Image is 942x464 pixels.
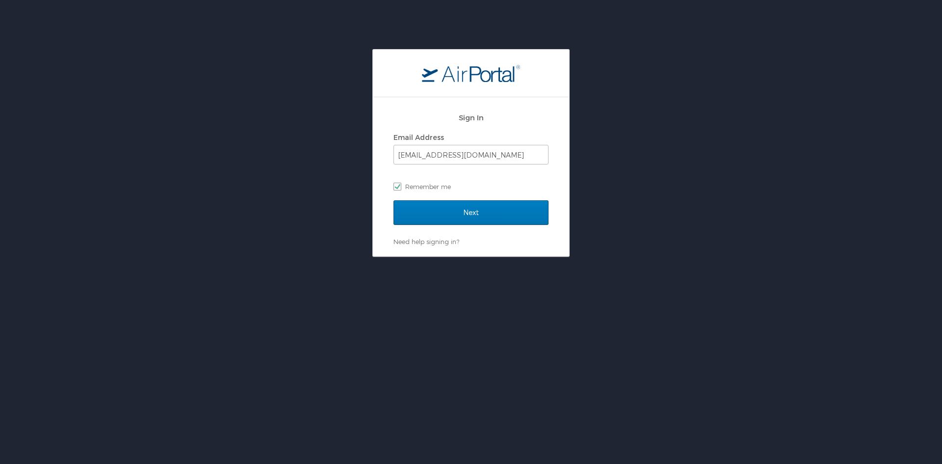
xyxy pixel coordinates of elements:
label: Remember me [393,179,549,194]
input: Next [393,200,549,225]
img: logo [422,64,520,82]
a: Need help signing in? [393,238,459,246]
h2: Sign In [393,112,549,123]
label: Email Address [393,133,444,141]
